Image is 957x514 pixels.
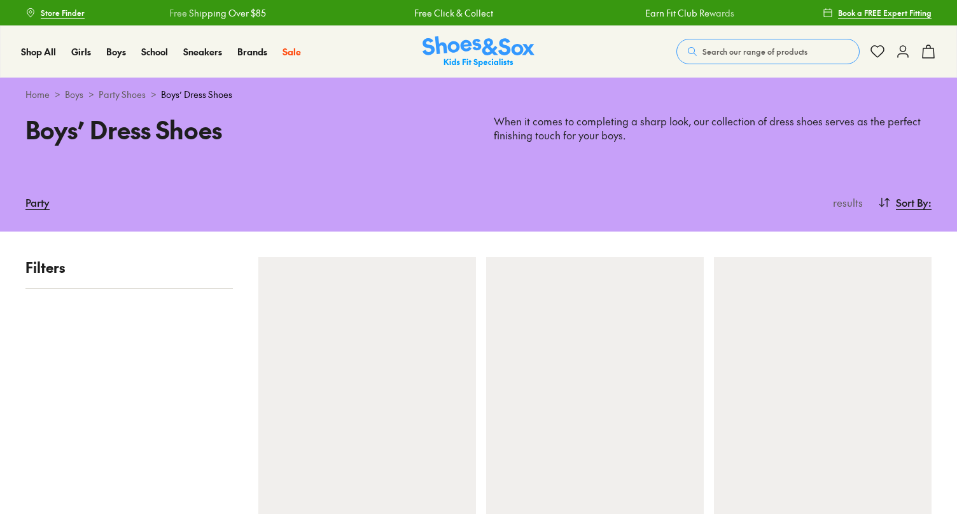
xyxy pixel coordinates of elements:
[423,36,534,67] img: SNS_Logo_Responsive.svg
[878,188,932,216] button: Sort By:
[71,45,91,58] span: Girls
[25,1,85,24] a: Store Finder
[106,45,126,59] a: Boys
[71,45,91,59] a: Girls
[423,36,534,67] a: Shoes & Sox
[183,45,222,58] span: Sneakers
[25,257,233,278] p: Filters
[161,88,232,101] span: Boys’ Dress Shoes
[141,45,168,59] a: School
[25,111,463,148] h1: Boys’ Dress Shoes
[828,195,863,210] p: results
[838,7,932,18] span: Book a FREE Expert Fitting
[99,88,146,101] a: Party Shoes
[141,45,168,58] span: School
[283,45,301,58] span: Sale
[928,195,932,210] span: :
[41,7,85,18] span: Store Finder
[106,45,126,58] span: Boys
[414,6,493,20] a: Free Click & Collect
[676,39,860,64] button: Search our range of products
[25,188,50,216] a: Party
[169,6,266,20] a: Free Shipping Over $85
[237,45,267,58] span: Brands
[494,115,932,142] p: When it comes to completing a sharp look, our collection of dress shoes serves as the perfect fin...
[21,45,56,58] span: Shop All
[823,1,932,24] a: Book a FREE Expert Fitting
[702,46,807,57] span: Search our range of products
[65,88,83,101] a: Boys
[645,6,734,20] a: Earn Fit Club Rewards
[21,45,56,59] a: Shop All
[283,45,301,59] a: Sale
[237,45,267,59] a: Brands
[183,45,222,59] a: Sneakers
[25,88,932,101] div: > > >
[896,195,928,210] span: Sort By
[25,88,50,101] a: Home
